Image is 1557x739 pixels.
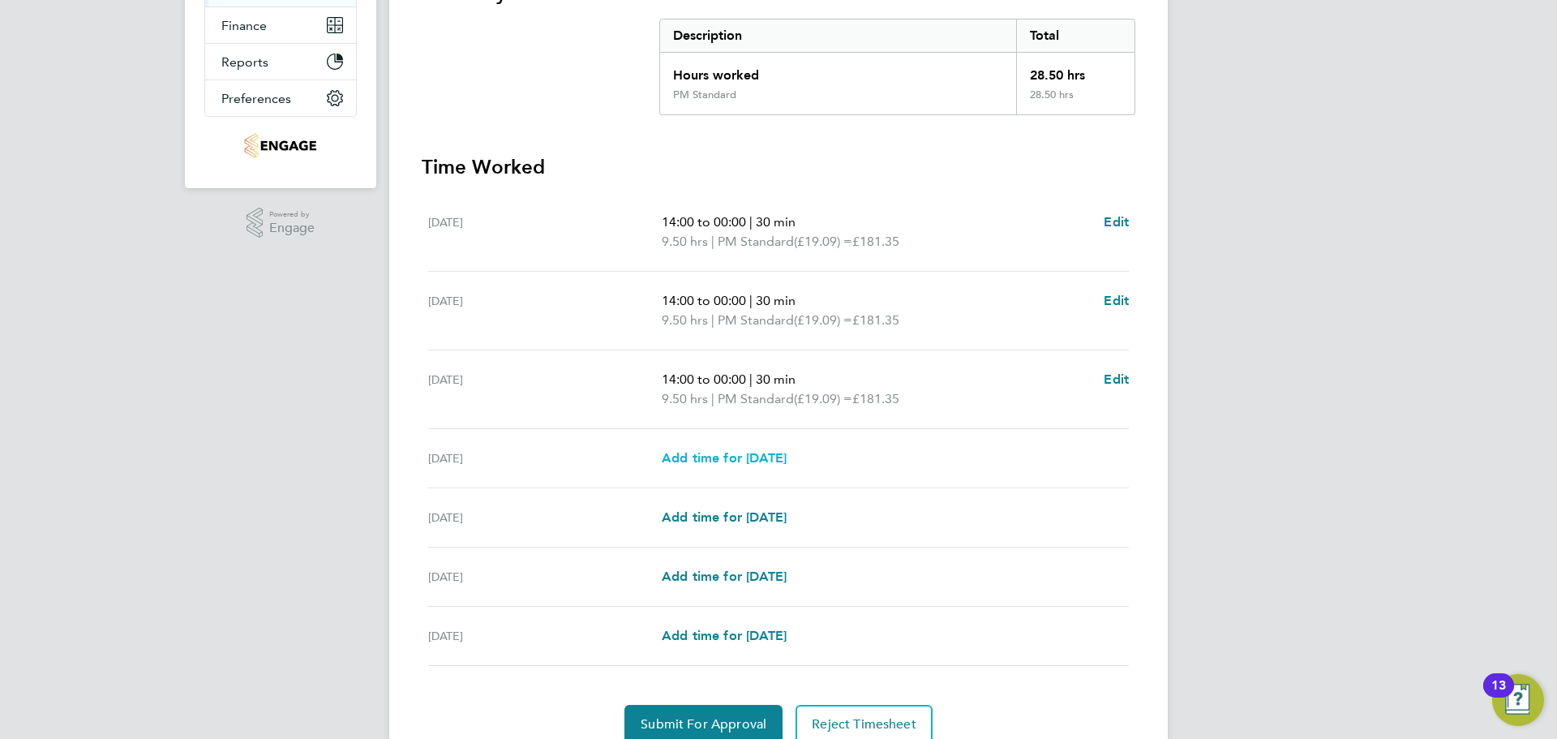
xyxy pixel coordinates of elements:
[205,80,356,116] button: Preferences
[428,508,662,527] div: [DATE]
[659,19,1135,115] div: Summary
[812,716,916,733] span: Reject Timesheet
[428,370,662,409] div: [DATE]
[1104,214,1129,230] span: Edit
[205,7,356,43] button: Finance
[1016,88,1135,114] div: 28.50 hrs
[244,133,316,159] img: integrapeople-logo-retina.png
[794,391,852,406] span: (£19.09) =
[269,221,315,235] span: Engage
[662,567,787,586] a: Add time for [DATE]
[1016,53,1135,88] div: 28.50 hrs
[269,208,315,221] span: Powered by
[662,449,787,468] a: Add time for [DATE]
[662,626,787,646] a: Add time for [DATE]
[662,293,746,308] span: 14:00 to 00:00
[794,234,852,249] span: (£19.09) =
[1016,19,1135,52] div: Total
[749,214,753,230] span: |
[852,312,899,328] span: £181.35
[662,391,708,406] span: 9.50 hrs
[718,232,794,251] span: PM Standard
[749,293,753,308] span: |
[205,44,356,79] button: Reports
[428,567,662,586] div: [DATE]
[204,133,357,159] a: Go to home page
[662,214,746,230] span: 14:00 to 00:00
[662,509,787,525] span: Add time for [DATE]
[662,450,787,466] span: Add time for [DATE]
[428,449,662,468] div: [DATE]
[1492,674,1544,726] button: Open Resource Center, 13 new notifications
[749,372,753,387] span: |
[662,234,708,249] span: 9.50 hrs
[756,372,796,387] span: 30 min
[428,626,662,646] div: [DATE]
[662,372,746,387] span: 14:00 to 00:00
[247,208,315,238] a: Powered byEngage
[1104,293,1129,308] span: Edit
[221,18,267,33] span: Finance
[221,54,268,70] span: Reports
[1491,685,1506,707] div: 13
[756,214,796,230] span: 30 min
[852,391,899,406] span: £181.35
[641,716,766,733] span: Submit For Approval
[662,508,787,527] a: Add time for [DATE]
[718,389,794,409] span: PM Standard
[756,293,796,308] span: 30 min
[422,154,1135,180] h3: Time Worked
[662,628,787,643] span: Add time for [DATE]
[428,291,662,330] div: [DATE]
[221,91,291,106] span: Preferences
[794,312,852,328] span: (£19.09) =
[1104,291,1129,311] a: Edit
[662,569,787,584] span: Add time for [DATE]
[711,312,714,328] span: |
[852,234,899,249] span: £181.35
[428,213,662,251] div: [DATE]
[660,19,1016,52] div: Description
[711,391,714,406] span: |
[660,53,1016,88] div: Hours worked
[1104,370,1129,389] a: Edit
[718,311,794,330] span: PM Standard
[1104,372,1129,387] span: Edit
[1104,213,1129,232] a: Edit
[662,312,708,328] span: 9.50 hrs
[711,234,714,249] span: |
[673,88,736,101] div: PM Standard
